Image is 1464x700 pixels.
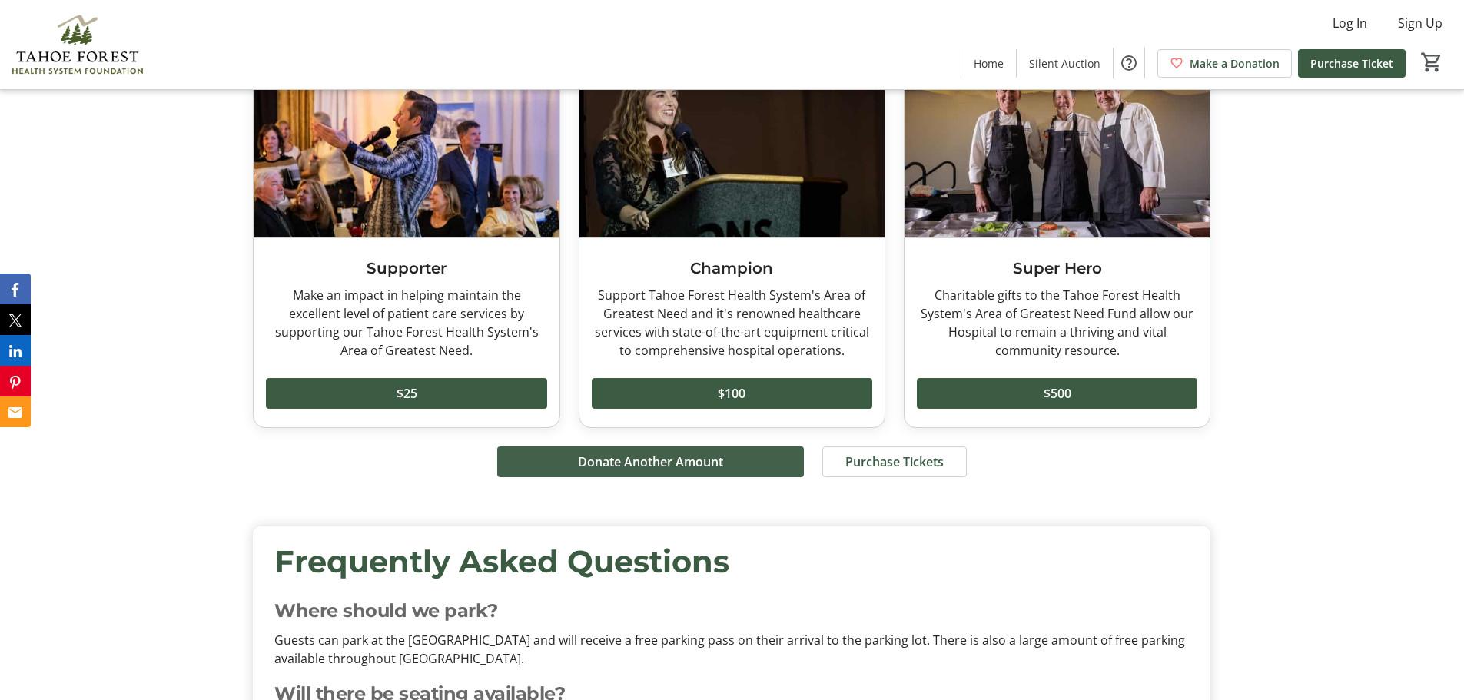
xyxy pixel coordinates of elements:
h3: Champion [592,257,872,280]
button: $25 [266,378,546,409]
span: Sign Up [1398,14,1442,32]
p: Guests can park at the [GEOGRAPHIC_DATA] and will receive a free parking pass on their arrival to... [274,631,1189,668]
div: Frequently Asked Questions [274,539,1189,585]
a: Silent Auction [1017,49,1113,78]
button: Purchase Tickets [822,446,967,477]
button: $100 [592,378,872,409]
h3: Super Hero [917,257,1197,280]
span: Log In [1333,14,1367,32]
span: $100 [718,384,745,403]
a: Home [961,49,1016,78]
span: Donate Another Amount [578,453,723,471]
span: $500 [1044,384,1071,403]
img: Tahoe Forest Health System Foundation's Logo [9,6,146,83]
button: $500 [917,378,1197,409]
span: Make a Donation [1190,55,1280,71]
button: Cart [1418,48,1446,76]
div: Support Tahoe Forest Health System's Area of Greatest Need and it's renowned healthcare services ... [592,286,872,360]
button: Log In [1320,11,1379,35]
p: Where should we park? [274,597,1189,625]
div: Make an impact in helping maintain the excellent level of patient care services by supporting our... [266,286,546,360]
a: Make a Donation [1157,49,1292,78]
img: Champion [579,65,885,237]
h3: Supporter [266,257,546,280]
span: Silent Auction [1029,55,1100,71]
button: Donate Another Amount [497,446,804,477]
button: Sign Up [1386,11,1455,35]
span: Home [974,55,1004,71]
img: Supporter [254,65,559,237]
a: Purchase Ticket [1298,49,1406,78]
span: Purchase Ticket [1310,55,1393,71]
img: Super Hero [905,65,1210,237]
button: Help [1114,48,1144,78]
span: $25 [397,384,417,403]
span: Purchase Tickets [845,453,944,471]
div: Charitable gifts to the Tahoe Forest Health System's Area of Greatest Need Fund allow our Hospita... [917,286,1197,360]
